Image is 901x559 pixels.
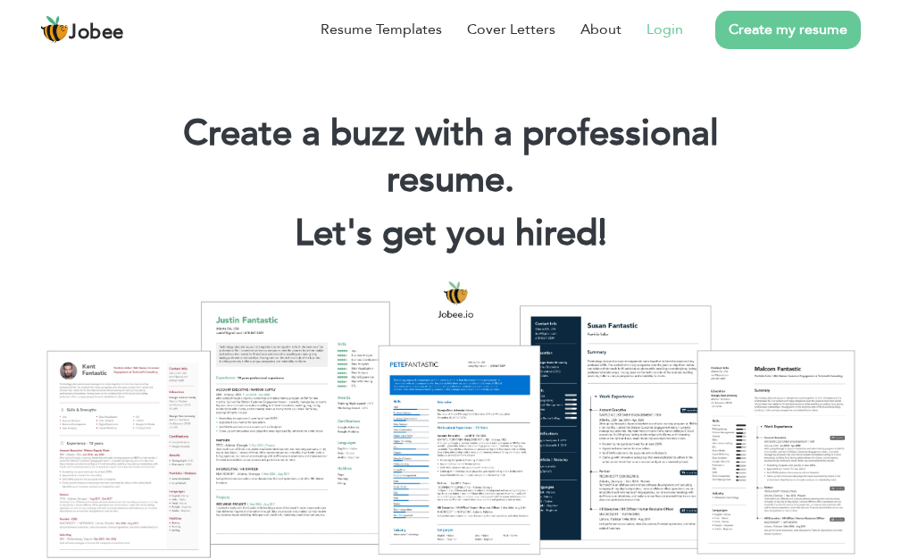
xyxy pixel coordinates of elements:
h1: Create a buzz with a professional resume. [136,111,764,204]
a: About [580,19,622,40]
h2: Let's [136,211,764,257]
span: | [598,209,606,258]
a: Cover Letters [467,19,555,40]
span: Jobee [69,23,124,43]
a: Resume Templates [321,19,442,40]
span: get you hired! [382,209,607,258]
a: Jobee [40,15,124,44]
a: Create my resume [715,11,861,49]
img: jobee.io [40,15,69,44]
a: Login [647,19,683,40]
